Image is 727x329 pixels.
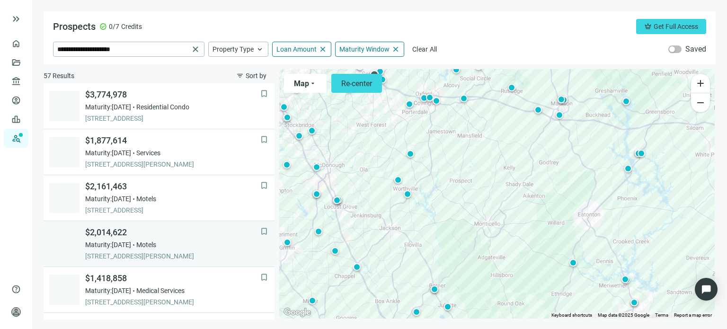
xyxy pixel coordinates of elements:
[85,251,260,261] span: [STREET_ADDRESS][PERSON_NAME]
[10,13,22,25] button: keyboard_double_arrow_right
[85,286,131,295] span: Maturity: [DATE]
[276,45,317,53] span: Loan Amount
[636,19,706,34] button: crownGet Full Access
[598,312,649,318] span: Map data ©2025 Google
[695,97,706,108] span: remove
[259,181,269,190] button: bookmark
[11,77,18,86] span: account_balance
[44,175,275,221] a: bookmark$2,161,463Maturity:[DATE]Motels[STREET_ADDRESS]
[246,72,266,80] span: Sort by
[85,240,131,249] span: Maturity: [DATE]
[654,23,698,30] span: Get Full Access
[191,44,200,54] span: close
[341,79,372,88] span: Re-center
[259,319,269,328] button: bookmark
[121,22,142,31] span: Credits
[319,45,327,53] span: close
[136,286,185,295] span: Medical Services
[695,278,718,301] div: Open Intercom Messenger
[99,23,107,30] span: check_circle
[391,45,400,53] span: close
[256,45,264,53] span: keyboard_arrow_up
[44,71,74,80] span: 57 Results
[309,80,317,87] span: arrow_drop_down
[44,221,275,267] a: bookmark$2,014,622Maturity:[DATE]Motels[STREET_ADDRESS][PERSON_NAME]
[85,89,260,100] span: $3,774,978
[109,22,119,31] span: 0/7
[136,148,160,158] span: Services
[85,181,260,192] span: $2,161,463
[551,312,592,319] button: Keyboard shortcuts
[11,307,21,317] span: person
[11,285,21,294] span: help
[412,45,437,53] span: Clear All
[282,306,313,319] img: Google
[136,194,156,204] span: Motels
[259,273,269,282] button: bookmark
[85,160,260,169] span: [STREET_ADDRESS][PERSON_NAME]
[44,83,275,129] a: bookmark$3,774,978Maturity:[DATE]Residential Condo[STREET_ADDRESS]
[259,135,269,144] button: bookmark
[85,205,260,215] span: [STREET_ADDRESS]
[236,72,244,80] span: filter_list
[44,129,275,175] a: bookmark$1,877,614Maturity:[DATE]Services[STREET_ADDRESS][PERSON_NAME]
[85,227,260,238] span: $2,014,622
[85,102,131,112] span: Maturity: [DATE]
[695,78,706,89] span: add
[655,312,668,318] a: Terms (opens in new tab)
[408,42,442,57] button: Clear All
[85,148,131,158] span: Maturity: [DATE]
[44,267,275,313] a: bookmark$1,418,858Maturity:[DATE]Medical Services[STREET_ADDRESS][PERSON_NAME]
[136,102,189,112] span: Residential Condo
[53,21,96,32] span: Prospects
[85,114,260,123] span: [STREET_ADDRESS]
[228,68,275,83] button: filter_listSort by
[294,79,309,88] span: Map
[674,312,712,318] a: Report a map error
[85,135,260,146] span: $1,877,614
[85,273,260,284] span: $1,418,858
[644,23,652,30] span: crown
[213,45,254,53] span: Property Type
[284,74,327,93] button: Maparrow_drop_down
[331,74,382,93] button: Re-center
[136,240,156,249] span: Motels
[259,227,269,236] button: bookmark
[259,89,269,98] button: bookmark
[282,306,313,319] a: Open this area in Google Maps (opens a new window)
[85,297,260,307] span: [STREET_ADDRESS][PERSON_NAME]
[685,44,706,54] label: Saved
[339,45,390,53] span: Maturity Window
[85,194,131,204] span: Maturity: [DATE]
